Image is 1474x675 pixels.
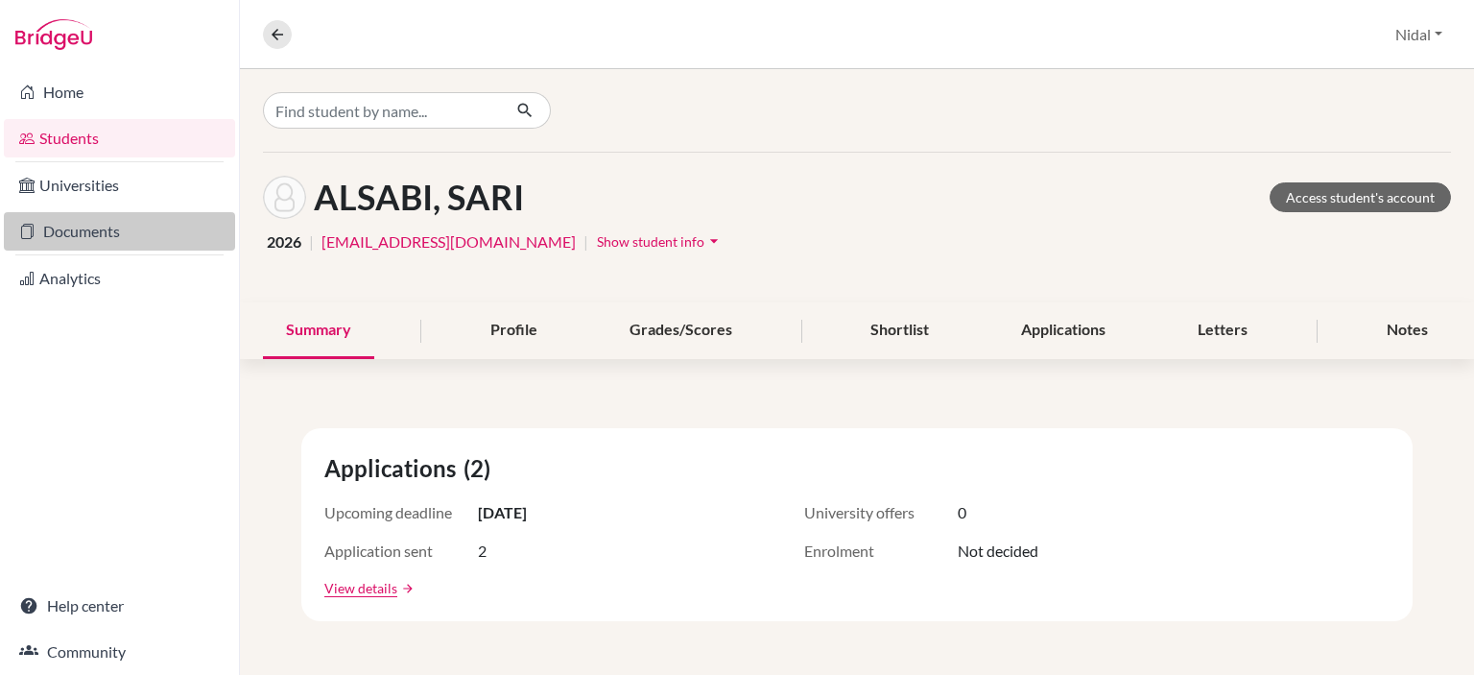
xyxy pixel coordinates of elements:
[324,578,397,598] a: View details
[4,259,235,298] a: Analytics
[4,212,235,251] a: Documents
[704,231,724,251] i: arrow_drop_down
[263,176,306,219] img: SARI ALSABI's avatar
[309,230,314,253] span: |
[324,451,464,486] span: Applications
[804,540,958,563] span: Enrolment
[1270,182,1451,212] a: Access student's account
[583,230,588,253] span: |
[596,227,725,256] button: Show student infoarrow_drop_down
[4,119,235,157] a: Students
[804,501,958,524] span: University offers
[397,582,415,595] a: arrow_forward
[464,451,498,486] span: (2)
[467,302,560,359] div: Profile
[847,302,952,359] div: Shortlist
[4,587,235,625] a: Help center
[263,302,374,359] div: Summary
[958,501,966,524] span: 0
[324,501,478,524] span: Upcoming deadline
[998,302,1129,359] div: Applications
[1175,302,1271,359] div: Letters
[478,540,487,563] span: 2
[267,230,301,253] span: 2026
[1387,16,1451,53] button: Nidal
[321,230,576,253] a: [EMAIL_ADDRESS][DOMAIN_NAME]
[263,92,501,129] input: Find student by name...
[314,177,524,218] h1: ALSABI, SARI
[15,19,92,50] img: Bridge-U
[1364,302,1451,359] div: Notes
[478,501,527,524] span: [DATE]
[606,302,755,359] div: Grades/Scores
[4,166,235,205] a: Universities
[4,633,235,671] a: Community
[597,233,704,250] span: Show student info
[324,540,478,563] span: Application sent
[958,540,1038,563] span: Not decided
[4,73,235,111] a: Home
